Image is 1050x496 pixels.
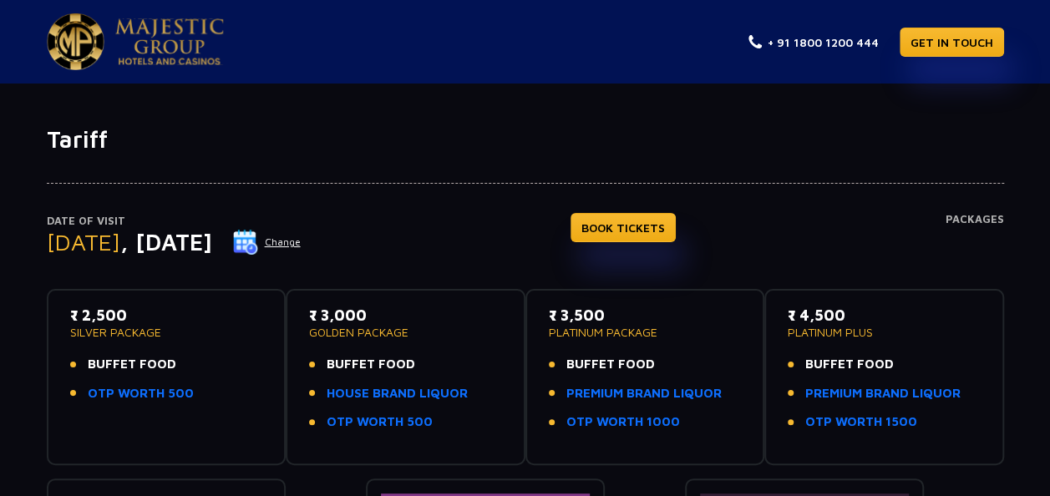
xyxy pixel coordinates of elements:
button: Change [232,229,302,256]
p: ₹ 3,500 [549,304,742,326]
a: BOOK TICKETS [571,213,676,242]
p: GOLDEN PACKAGE [309,326,502,338]
img: Majestic Pride [115,18,224,65]
a: GET IN TOUCH [900,28,1004,57]
a: OTP WORTH 500 [88,384,194,403]
p: Date of Visit [47,213,302,230]
a: PREMIUM BRAND LIQUOR [805,384,961,403]
p: PLATINUM PACKAGE [549,326,742,338]
p: ₹ 4,500 [788,304,981,326]
span: BUFFET FOOD [805,355,894,374]
span: , [DATE] [120,228,212,256]
p: SILVER PACKAGE [70,326,263,338]
span: BUFFET FOOD [88,355,176,374]
span: [DATE] [47,228,120,256]
span: BUFFET FOOD [566,355,655,374]
a: HOUSE BRAND LIQUOR [327,384,468,403]
a: + 91 1800 1200 444 [748,33,879,51]
h1: Tariff [47,125,1004,154]
a: PREMIUM BRAND LIQUOR [566,384,722,403]
a: OTP WORTH 1000 [566,412,680,432]
p: ₹ 2,500 [70,304,263,326]
p: PLATINUM PLUS [788,326,981,338]
span: BUFFET FOOD [327,355,415,374]
p: ₹ 3,000 [309,304,502,326]
a: OTP WORTH 500 [327,412,433,432]
h4: Packages [946,213,1004,273]
img: Majestic Pride [47,13,104,70]
a: OTP WORTH 1500 [805,412,917,432]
